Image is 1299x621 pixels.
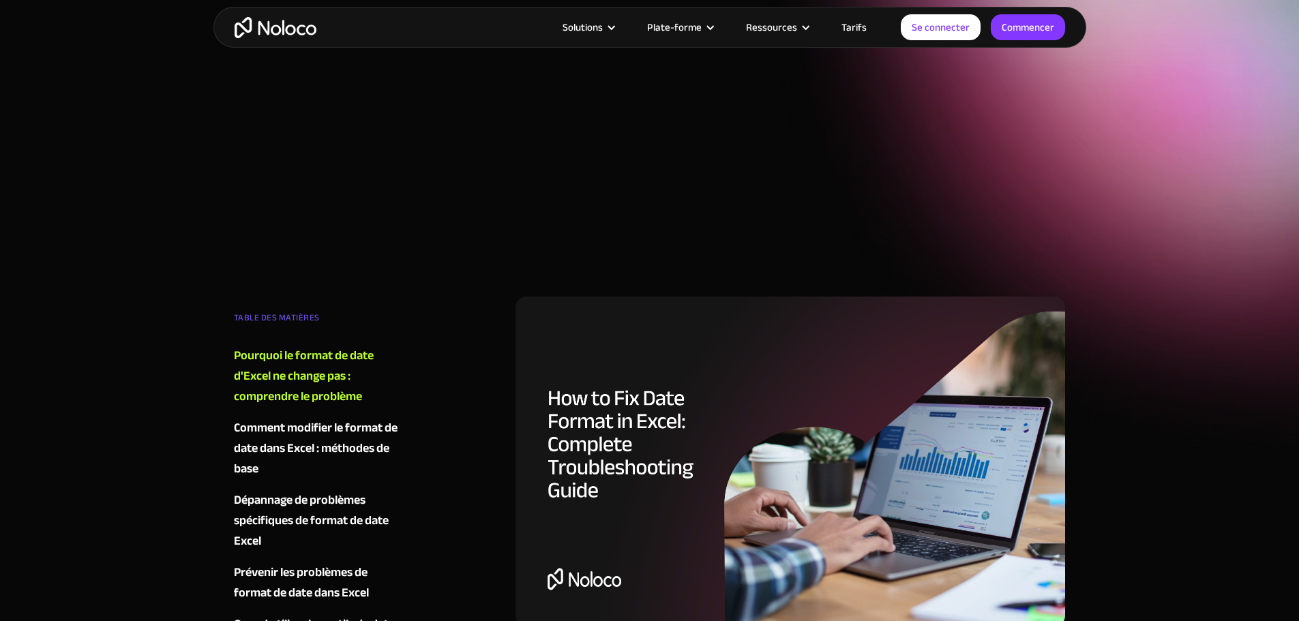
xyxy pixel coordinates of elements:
[729,18,824,36] div: Ressources
[647,18,702,37] font: Plate-forme
[234,562,399,603] a: Prévenir les problèmes de format de date dans Excel
[234,561,369,604] font: Prévenir les problèmes de format de date dans Excel
[630,18,729,36] div: Plate-forme
[841,18,867,37] font: Tarifs
[234,416,398,480] font: Comment modifier le format de date dans Excel : méthodes de base
[1002,18,1054,37] font: Commencer
[991,14,1065,40] a: Commencer
[234,344,374,408] font: Pourquoi le format de date d'Excel ne change pas : comprendre le problème
[234,346,399,407] a: Pourquoi le format de date d'Excel ne change pas : comprendre le problème
[234,309,320,326] font: TABLE DES MATIÈRES
[235,17,316,38] a: maison
[563,18,603,37] font: Solutions
[824,18,884,36] a: Tarifs
[234,490,399,551] a: Dépannage de problèmes spécifiques de format de date Excel
[901,14,981,40] a: Se connecter
[546,18,630,36] div: Solutions
[746,18,797,37] font: Ressources
[234,489,389,552] font: Dépannage de problèmes spécifiques de format de date Excel
[234,418,399,479] a: Comment modifier le format de date dans Excel : méthodes de base
[912,18,970,37] font: Se connecter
